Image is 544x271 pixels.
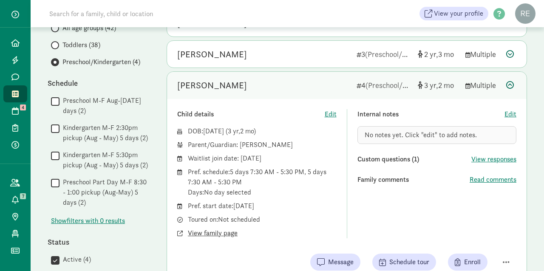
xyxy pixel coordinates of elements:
div: DOB: ( ) [188,126,337,136]
div: [object Object] [418,48,459,60]
span: 3 [438,49,454,59]
iframe: Chat Widget [501,230,544,271]
span: 2 [424,49,438,59]
span: 2 [240,127,254,135]
div: Pref. schedule: 5 days 7:30 AM - 5:30 PM, 5 days 7:30 AM - 5:30 PM Days: No day selected [188,167,337,198]
span: 3 [228,127,240,135]
label: Preschool Part Day M-F 8:30 - 1:00 pickup (Aug-May) 5 days (2) [59,177,150,208]
div: Schedule [48,77,150,89]
button: View family page [188,228,238,238]
a: View your profile [419,7,488,20]
button: Schedule tour [372,254,436,271]
div: Status [48,236,150,248]
span: Schedule tour [389,257,429,267]
span: View your profile [434,8,483,19]
a: 4 [3,102,27,119]
label: Preschool M-F Aug-[DATE] days (2) [59,96,150,116]
div: Custom questions (1) [357,154,472,164]
div: Pref. start date: [DATE] [188,201,337,211]
div: Sadie Lamoureux [177,79,247,92]
span: (Preschool/Kindergarten) [365,80,446,90]
div: Child details [177,109,325,119]
button: Enroll [448,254,487,271]
label: Kindergarten M-F 2:30pm pickup (Aug - May) 5 days (2) [59,123,150,143]
span: Message [328,257,354,267]
div: Family comments [357,175,470,185]
div: Toured on: Not scheduled [188,215,337,225]
button: Read comments [470,175,516,185]
span: No notes yet. Click "edit" to add notes. [365,130,477,139]
span: (Preschool/Kindergarten) [365,49,446,59]
div: [object Object] [418,79,459,91]
span: All age groups (42) [62,23,116,33]
div: Multiple [465,48,499,60]
span: Toddlers (38) [62,40,100,50]
button: Edit [504,109,516,119]
span: 7 [20,193,26,199]
div: Internal notes [357,109,505,119]
label: Kindergarten M-F 5:30pm pickup (Aug - May) 5 days (2) [59,150,150,170]
span: [DATE] [203,127,224,135]
div: Multiple [465,79,499,91]
span: Preschool/Kindergarten (4) [62,57,140,67]
span: 2 [438,80,454,90]
div: 3 [357,48,411,60]
button: View responses [471,154,516,164]
button: Edit [325,109,337,119]
div: Ryan Hoerner [177,48,247,61]
a: 7 [3,191,27,208]
div: 4 [357,79,411,91]
button: Showfilters with 0 results [51,216,125,226]
div: Parent/Guardian: [PERSON_NAME] [188,140,337,150]
span: Show filters with 0 results [51,216,125,226]
span: 3 [424,80,438,90]
label: Active (4) [59,254,91,265]
span: Enroll [464,257,481,267]
input: Search for a family, child or location [44,5,283,22]
button: Message [310,254,360,271]
div: Waitlist join date: [DATE] [188,153,337,164]
span: 4 [20,104,26,110]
